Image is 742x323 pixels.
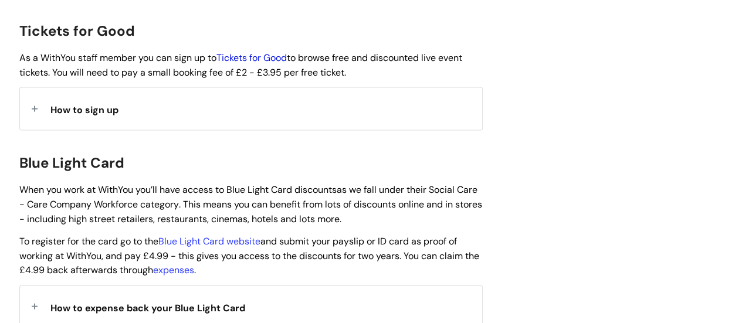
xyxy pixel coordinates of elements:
span: as we fall under their Social Care - Care Company Workforce category [19,183,477,210]
span: To register for the card go to the and submit your payslip or ID card as proof of working at With... [19,235,479,277]
span: How to expense back your Blue Light Card [50,302,245,314]
span: How to sign up [50,104,118,116]
a: expenses [153,264,194,276]
span: As a WithYou staff member you can sign up to to browse free and discounted live event tickets. Yo... [19,52,462,79]
span: When you work at WithYou you’ll have access to Blue Light Card discounts . This means you can ben... [19,183,482,225]
span: Tickets for Good [19,22,135,40]
a: Tickets for Good [216,52,287,64]
span: Blue Light Card [19,154,124,172]
a: Blue Light Card website [158,235,260,247]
